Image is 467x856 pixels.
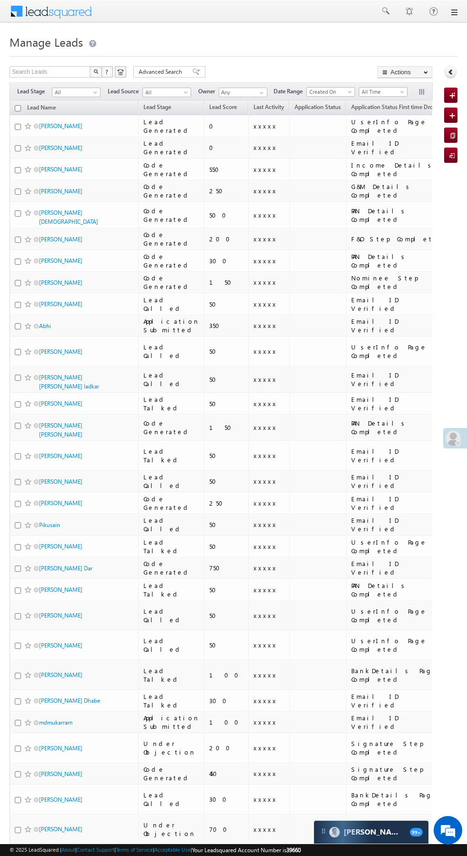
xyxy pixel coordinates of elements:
[254,477,277,485] span: xxxxx
[410,828,423,836] span: 99+
[219,88,267,97] input: Type to Search
[254,769,277,777] span: xxxxx
[351,447,447,464] div: Email ID Verified
[198,87,219,96] span: Owner
[39,166,82,173] a: [PERSON_NAME]
[116,846,153,853] a: Terms of Service
[143,821,200,838] div: Under Objection
[351,161,447,178] div: Income Details Completed
[39,612,82,619] a: [PERSON_NAME]
[254,697,277,705] span: xxxxx
[143,371,200,388] div: Lead Called
[209,103,237,110] span: Lead Score
[209,321,244,330] div: 350
[39,348,82,355] a: [PERSON_NAME]
[143,419,200,436] div: Code Generated
[192,846,301,854] span: Your Leadsquared Account Number is
[139,68,185,76] span: Advanced Search
[254,321,277,329] span: xxxxx
[143,118,200,135] div: Lead Generated
[10,34,83,50] span: Manage Leads
[254,451,277,459] span: xxxxx
[39,188,82,195] a: [PERSON_NAME]
[351,274,447,291] div: Nominee Step Completed
[209,718,244,727] div: 100
[39,499,82,507] a: [PERSON_NAME]
[209,795,244,804] div: 300
[351,371,447,388] div: Email ID Verified
[22,102,61,115] a: Lead Name
[143,274,200,291] div: Code Generated
[249,102,289,114] a: Last Activity
[351,559,447,577] div: Email ID Verified
[39,422,82,438] a: [PERSON_NAME] [PERSON_NAME]
[209,211,244,219] div: 500
[209,423,244,432] div: 150
[143,207,200,224] div: Code Generated
[209,165,244,174] div: 550
[359,88,405,96] span: All Time
[143,538,200,555] div: Lead Talked
[39,671,82,678] a: [PERSON_NAME]
[351,473,447,490] div: Email ID Verified
[209,697,244,705] div: 300
[209,187,244,195] div: 250
[143,395,200,412] div: Lead Talked
[209,564,244,572] div: 750
[351,317,447,334] div: Email ID Verified
[39,719,72,726] a: mdmukarram
[351,581,447,598] div: PAN Details Completed
[143,139,200,156] div: Lead Generated
[377,66,432,78] button: Actions
[254,825,277,833] span: xxxxx
[143,667,200,684] div: Lead Talked
[93,69,98,74] img: Search
[39,770,82,777] a: [PERSON_NAME]
[254,744,277,752] span: xxxxx
[351,739,447,756] div: Signature Step Completed
[351,252,447,269] div: PAN Details Completed
[105,68,110,76] span: ?
[209,611,244,620] div: 50
[254,211,277,219] span: xxxxx
[209,825,244,834] div: 700
[143,473,200,490] div: Lead Called
[254,671,277,679] span: xxxxx
[351,714,447,731] div: Email ID Verified
[254,347,277,355] span: xxxxx
[15,105,21,111] input: Check all records
[254,718,277,726] span: xxxxx
[17,87,52,96] span: Lead Stage
[254,586,277,594] span: xxxxx
[254,88,266,98] a: Show All Items
[209,399,244,408] div: 50
[143,607,200,624] div: Lead Called
[351,495,447,512] div: Email ID Verified
[39,642,82,649] a: [PERSON_NAME]
[143,559,200,577] div: Code Generated
[254,423,277,431] span: xxxxx
[351,118,447,135] div: UserInfo Page Completed
[209,347,244,356] div: 50
[10,846,301,855] span: © 2025 LeadSquared | | | | |
[143,495,200,512] div: Code Generated
[143,714,200,731] div: Application Submitted
[307,88,352,96] span: Created On
[254,795,277,803] span: xxxxx
[77,846,114,853] a: Contact Support
[39,209,98,225] a: [PERSON_NAME][DEMOGRAPHIC_DATA]
[143,103,171,110] span: Lead Stage
[254,399,277,408] span: xxxxx
[39,279,82,286] a: [PERSON_NAME]
[39,144,82,151] a: [PERSON_NAME]
[254,611,277,619] span: xxxxx
[254,520,277,528] span: xxxxx
[346,102,451,114] a: Application Status First time Drop Off
[143,791,200,808] div: Lead Called
[351,395,447,412] div: Email ID Verified
[143,637,200,654] div: Lead Called
[39,374,99,390] a: [PERSON_NAME] [PERSON_NAME] ladkar
[209,278,244,287] div: 150
[209,769,244,778] div: 450
[209,520,244,529] div: 50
